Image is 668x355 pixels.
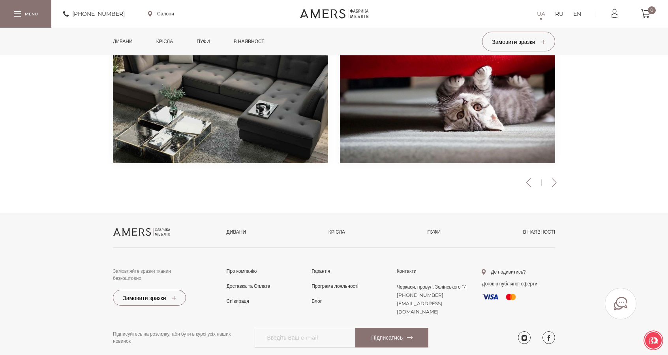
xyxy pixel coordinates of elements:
a: facebook [542,331,555,344]
a: RU [555,9,563,19]
a: [PHONE_NUMBER] [63,9,125,19]
button: Previous [522,178,535,187]
a: [PHONE_NUMBER] [397,292,443,298]
img: Як захистити диван від кігтів кішки? [340,21,555,163]
a: Черкаси, провул. Зелінського 1\1 [397,284,467,290]
a: Блог [311,298,322,305]
a: Пуфи [191,28,216,55]
a: UA [537,9,545,19]
span: 0 [648,6,656,14]
a: instagram [518,331,531,344]
span: Підписатись [372,334,413,341]
a: Про компанію [227,268,257,275]
a: Договір публічної оферти [482,281,537,287]
a: Пуфи [428,228,441,236]
button: Підписатись [355,328,428,347]
a: Дивани [107,28,139,55]
a: в наявності [523,228,555,236]
button: Next [547,178,561,187]
a: Програма лояльності [311,283,358,290]
a: [EMAIL_ADDRESS][DOMAIN_NAME] [397,300,442,315]
a: Співпраця [227,298,249,305]
a: Контакти [397,268,417,275]
a: Доставка та Оплата [227,283,270,290]
a: Гарантія [311,268,330,275]
p: Замовляйте зразки тканин безкоштовно [113,268,186,282]
a: Дивани [227,228,246,236]
a: Крісла [328,228,345,236]
a: EN [573,9,581,19]
a: Де подивитись? [482,268,526,276]
a: Крісла [150,28,179,55]
input: Введіть Ваш e-mail [255,328,428,347]
a: в наявності [228,28,272,55]
button: Замовити зразки [113,290,186,306]
p: Підписуйтесь на розсилку, аби бути в курсі усіх наших новинок [113,330,243,345]
a: Салони [148,10,174,17]
button: Замовити зразки [482,32,555,51]
span: Замовити зразки [492,38,545,45]
span: Замовити зразки [123,295,176,302]
img: Переваги виготовлення диванів на замовлення [113,21,328,163]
